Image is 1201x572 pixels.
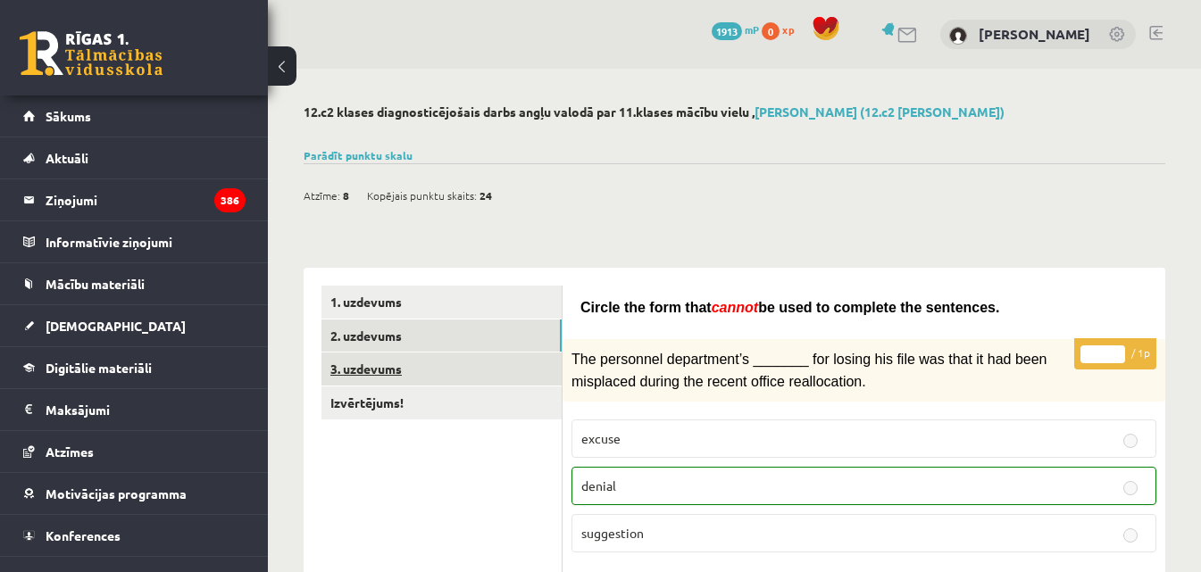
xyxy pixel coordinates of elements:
legend: Ziņojumi [46,179,246,220]
span: Mācību materiāli [46,276,145,292]
legend: Maksājumi [46,389,246,430]
a: [PERSON_NAME] [979,25,1090,43]
span: 0 [762,22,780,40]
a: Motivācijas programma [23,473,246,514]
a: Aktuāli [23,137,246,178]
span: Sākums [46,108,91,124]
span: Motivācijas programma [46,485,187,502]
h2: 12.c2 klases diagnosticējošais darbs angļu valodā par 11.klases mācību vielu , [304,104,1165,120]
a: Ziņojumi386 [23,179,246,220]
span: Digitālie materiāli [46,360,152,376]
span: xp [782,22,794,37]
a: Sākums [23,95,246,137]
span: excuse [581,430,621,446]
span: Aktuāli [46,150,88,166]
a: 1. uzdevums [321,286,562,319]
img: Dāvis Linards Steķis [949,27,967,45]
span: denial [581,477,616,493]
span: Kopējais punktu skaits: [367,182,477,209]
span: Circle the form that [580,300,712,315]
span: Konferences [46,527,121,543]
span: Atzīmes [46,444,94,460]
span: 1913 [712,22,742,40]
span: mP [745,22,759,37]
a: 3. uzdevums [321,352,562,385]
a: Maksājumi [23,389,246,430]
a: Digitālie materiāli [23,347,246,388]
p: / 1p [1074,338,1156,369]
span: The personnel department’s _______ for losing his file was that it had been misplaced during the ... [571,352,1047,388]
input: suggestion [1123,528,1138,543]
i: 386 [214,188,246,212]
span: cannot [712,300,758,315]
span: Atzīme: [304,182,340,209]
span: be used to complete the sentences. [758,300,999,315]
a: [DEMOGRAPHIC_DATA] [23,305,246,346]
a: [PERSON_NAME] (12.c2 [PERSON_NAME]) [755,104,1005,120]
span: 24 [480,182,492,209]
a: Atzīmes [23,431,246,472]
a: 1913 mP [712,22,759,37]
a: 2. uzdevums [321,319,562,352]
a: Informatīvie ziņojumi [23,221,246,262]
span: suggestion [581,525,644,541]
a: 0 xp [762,22,803,37]
span: [DEMOGRAPHIC_DATA] [46,318,186,334]
a: Rīgas 1. Tālmācības vidusskola [20,31,163,76]
a: Parādīt punktu skalu [304,148,413,162]
input: denial [1123,481,1138,495]
legend: Informatīvie ziņojumi [46,221,246,262]
a: Izvērtējums! [321,386,562,419]
a: Mācību materiāli [23,263,246,304]
input: excuse [1123,434,1138,448]
span: 8 [343,182,349,209]
a: Konferences [23,515,246,556]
